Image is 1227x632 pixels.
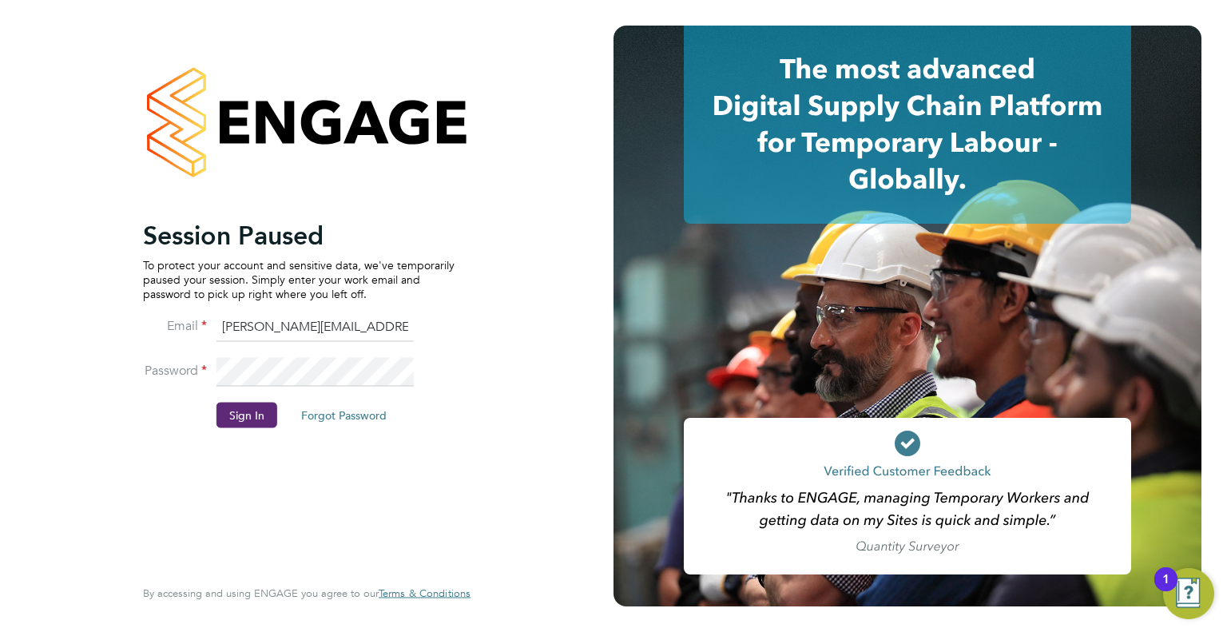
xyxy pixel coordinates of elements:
[143,317,207,334] label: Email
[143,362,207,379] label: Password
[379,587,471,600] a: Terms & Conditions
[1162,579,1169,600] div: 1
[143,257,455,301] p: To protect your account and sensitive data, we've temporarily paused your session. Simply enter y...
[379,586,471,600] span: Terms & Conditions
[216,313,414,342] input: Enter your work email...
[1163,568,1214,619] button: Open Resource Center, 1 new notification
[288,402,399,427] button: Forgot Password
[143,586,471,600] span: By accessing and using ENGAGE you agree to our
[143,219,455,251] h2: Session Paused
[216,402,277,427] button: Sign In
